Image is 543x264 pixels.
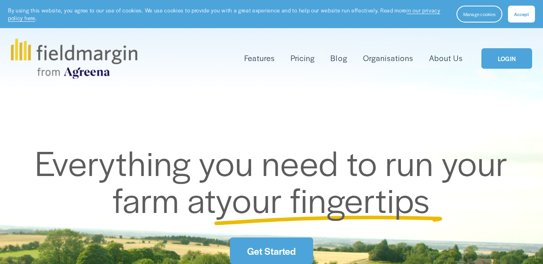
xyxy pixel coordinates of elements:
span: your fingertips [216,175,430,223]
a: Blog [330,52,347,65]
button: Manage cookies [456,6,502,23]
a: Pricing [291,52,315,65]
button: Accept [508,6,535,23]
a: in our privacy policy here [8,6,440,22]
span: Features [244,53,275,64]
a: About Us [429,52,463,65]
span: Everything you need to run your farm at [35,138,516,223]
span: Manage cookies [463,11,496,17]
a: Organisations [363,52,413,65]
p: By using this website, you agree to our use of cookies. We use cookies to provide you with a grea... [8,6,448,22]
a: folder dropdown [244,52,275,65]
img: fieldmargin.com [11,39,137,79]
a: LOGIN [481,48,532,69]
span: Accept [514,11,529,17]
